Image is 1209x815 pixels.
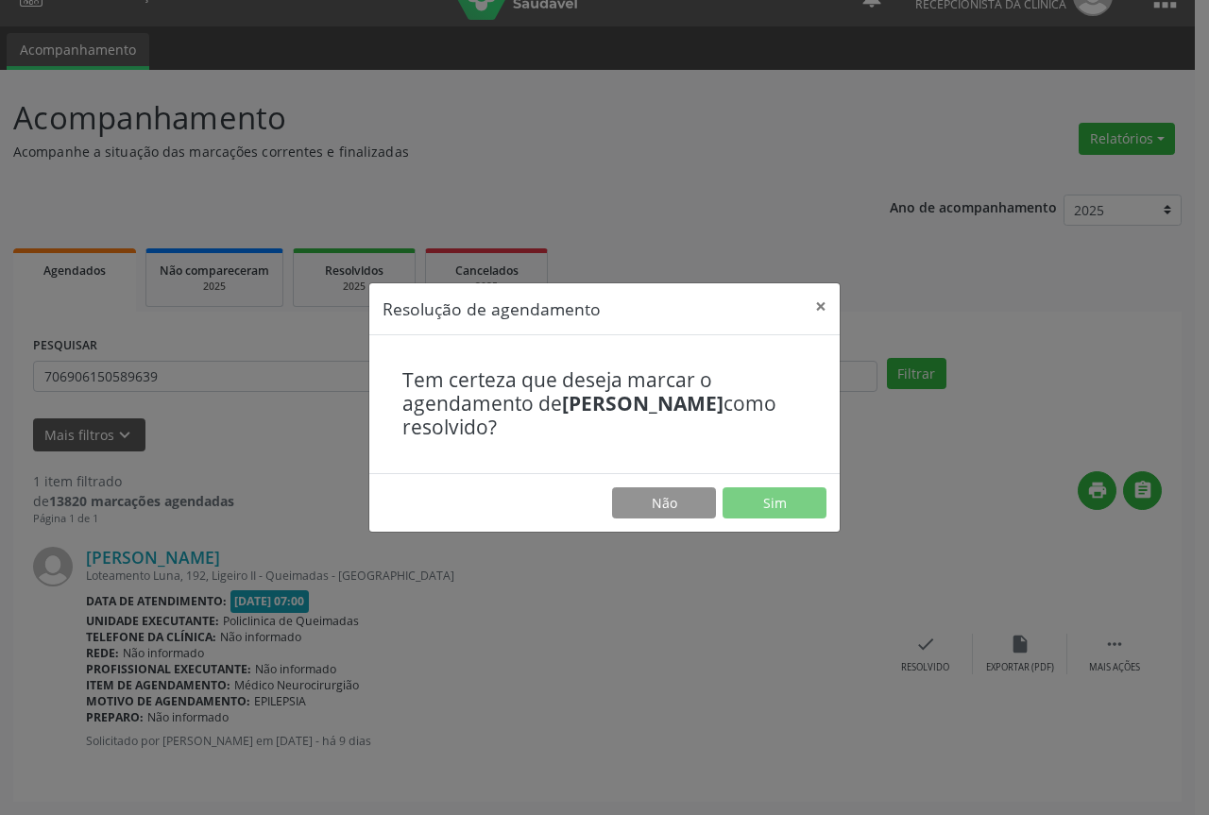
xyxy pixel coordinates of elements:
[383,297,601,321] h5: Resolução de agendamento
[723,487,826,519] button: Sim
[802,283,840,330] button: Close
[612,487,716,519] button: Não
[402,368,807,440] h4: Tem certeza que deseja marcar o agendamento de como resolvido?
[562,390,724,416] b: [PERSON_NAME]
